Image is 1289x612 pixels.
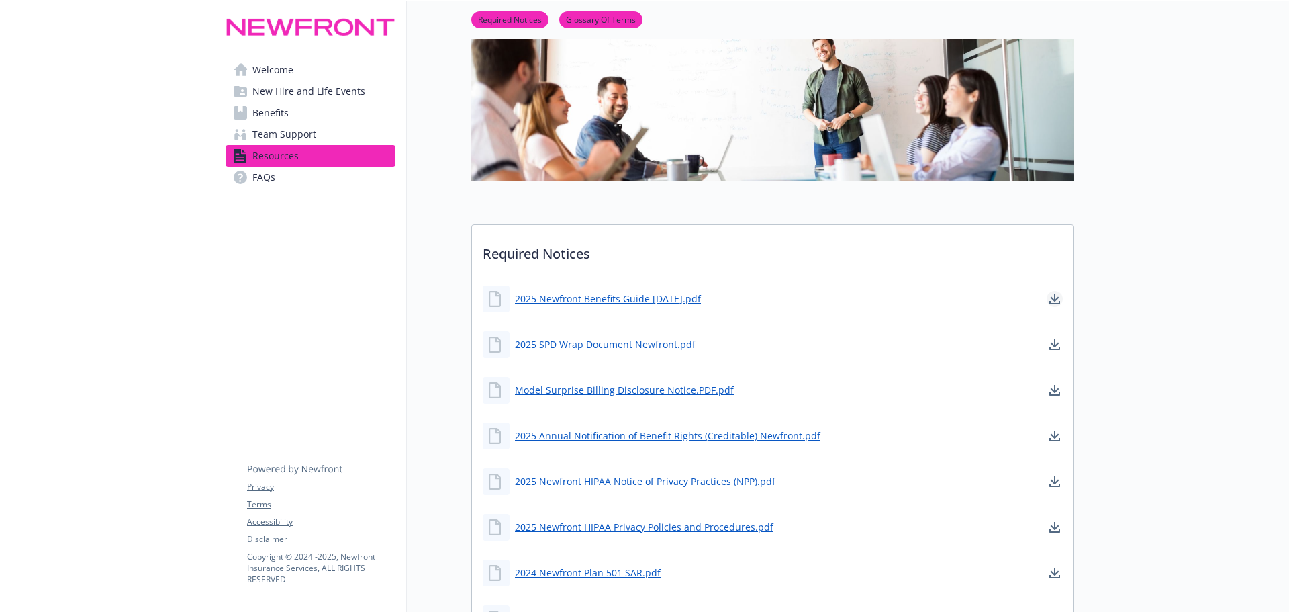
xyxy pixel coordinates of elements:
a: download document [1047,519,1063,535]
span: Resources [252,145,299,167]
a: 2025 Newfront Benefits Guide [DATE].pdf [515,292,701,306]
span: FAQs [252,167,275,188]
a: Terms [247,498,395,511]
p: Required Notices [472,225,1073,275]
a: download document [1047,428,1063,444]
a: download document [1047,565,1063,581]
a: 2025 SPD Wrap Document Newfront.pdf [515,337,696,351]
a: download document [1047,337,1063,353]
span: Team Support [252,124,316,145]
a: 2025 Annual Notification of Benefit Rights (Creditable) Newfront.pdf [515,429,820,443]
a: FAQs [226,167,395,188]
a: 2025 Newfront HIPAA Notice of Privacy Practices (NPP).pdf [515,474,775,488]
a: download document [1047,474,1063,490]
a: download document [1047,291,1063,307]
a: New Hire and Life Events [226,81,395,102]
a: Welcome [226,59,395,81]
a: download document [1047,382,1063,398]
a: Required Notices [471,13,548,26]
a: Benefits [226,102,395,124]
span: Welcome [252,59,293,81]
a: Resources [226,145,395,167]
p: Copyright © 2024 - 2025 , Newfront Insurance Services, ALL RIGHTS RESERVED [247,551,395,585]
a: Model Surprise Billing Disclosure Notice.PDF.pdf [515,383,734,397]
a: Glossary Of Terms [559,13,642,26]
a: Disclaimer [247,533,395,545]
a: Privacy [247,481,395,493]
a: Team Support [226,124,395,145]
span: Benefits [252,102,289,124]
a: 2025 Newfront HIPAA Privacy Policies and Procedures.pdf [515,520,773,534]
span: New Hire and Life Events [252,81,365,102]
a: Accessibility [247,516,395,528]
a: 2024 Newfront Plan 501 SAR.pdf [515,566,661,580]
